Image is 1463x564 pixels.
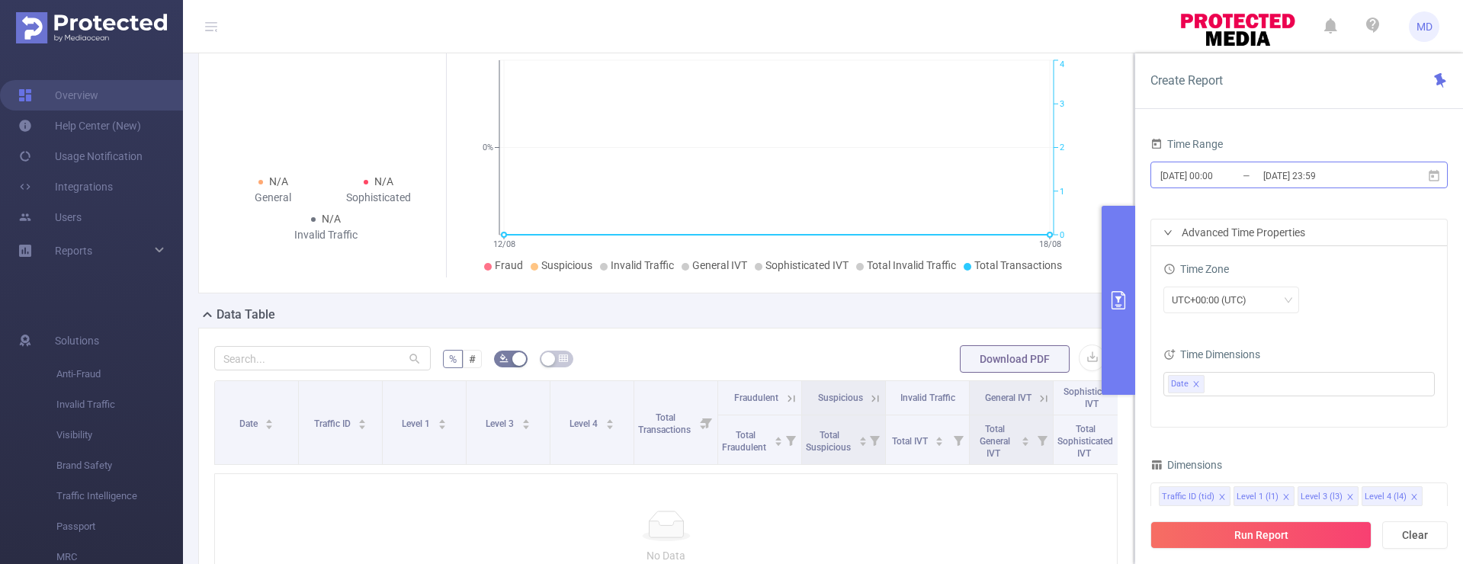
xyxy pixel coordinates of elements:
i: icon: caret-down [521,423,530,428]
button: Clear [1382,521,1448,549]
span: Time Dimensions [1163,348,1260,361]
i: icon: close [1282,493,1290,502]
i: icon: close [1192,380,1200,389]
span: # [469,353,476,365]
div: Sort [935,434,944,444]
tspan: 12/08 [493,239,515,249]
a: Overview [18,80,98,111]
i: icon: close [1410,493,1418,502]
div: icon: rightAdvanced Time Properties [1151,220,1447,245]
p: No Data [227,547,1105,564]
span: Reports [55,245,92,257]
span: Level 3 [486,418,516,429]
i: icon: down [1284,296,1293,306]
i: icon: caret-up [935,434,944,439]
input: Search... [214,346,431,370]
i: icon: caret-down [605,423,614,428]
span: General IVT [985,393,1031,403]
div: Sort [265,417,274,426]
div: Level 1 (l1) [1237,487,1279,507]
span: Time Zone [1163,263,1229,275]
i: icon: caret-up [265,417,274,421]
span: N/A [269,175,288,187]
i: icon: caret-down [265,423,274,428]
a: Users [18,202,82,232]
span: N/A [322,213,341,225]
i: icon: caret-up [1022,434,1030,439]
span: Traffic Intelligence [56,481,183,511]
div: Invalid Traffic [273,227,379,243]
input: End date [1262,165,1385,186]
i: Filter menu [1115,415,1137,464]
div: Sort [605,417,614,426]
i: icon: caret-up [858,434,867,439]
div: Traffic ID (tid) [1162,487,1214,507]
li: Level 3 (l3) [1298,486,1359,506]
span: Sophisticated IVT [765,259,849,271]
span: Traffic ID [314,418,353,429]
span: General IVT [692,259,747,271]
span: Suspicious [818,393,863,403]
span: Passport [56,511,183,542]
span: Total General IVT [980,424,1010,459]
div: Sort [1021,434,1030,444]
span: Invalid Traffic [900,393,955,403]
span: Total Fraudulent [722,430,768,453]
li: Date [1168,375,1205,393]
i: icon: close [1218,493,1226,502]
span: Level 4 [569,418,600,429]
span: Fraud [495,259,523,271]
div: Sort [521,417,531,426]
div: Sort [358,417,367,426]
div: Level 3 (l3) [1301,487,1343,507]
span: Level 1 [402,418,432,429]
i: icon: right [1163,228,1173,237]
a: Integrations [18,171,113,202]
h2: Data Table [217,306,275,324]
span: % [449,353,457,365]
button: Run Report [1150,521,1372,549]
i: icon: bg-colors [499,354,509,363]
span: Invalid Traffic [56,389,183,420]
i: icon: table [559,354,568,363]
i: icon: caret-up [605,417,614,421]
span: N/A [374,175,393,187]
span: Brand Safety [56,450,183,481]
li: Level 1 (l1) [1234,486,1295,506]
a: Reports [55,236,92,266]
span: Anti-Fraud [56,359,183,389]
span: MD [1416,11,1433,42]
a: Help Center (New) [18,111,141,141]
button: Download PDF [960,345,1070,373]
img: Protected Media [16,12,167,43]
span: Time Range [1150,138,1223,150]
tspan: 2 [1060,143,1064,153]
div: General [220,190,326,206]
i: icon: caret-down [358,423,367,428]
i: Filter menu [864,415,885,464]
i: icon: caret-up [358,417,367,421]
i: icon: caret-up [774,434,782,439]
div: Sort [858,434,868,444]
i: icon: caret-up [521,417,530,421]
tspan: 0% [483,143,493,153]
span: Total Suspicious [806,430,853,453]
span: Create Report [1150,73,1223,88]
span: Date [239,418,260,429]
span: Invalid Traffic [611,259,674,271]
i: Filter menu [1031,415,1053,464]
i: icon: caret-down [1022,440,1030,444]
i: Filter menu [696,381,717,464]
span: Visibility [56,420,183,450]
i: icon: caret-down [858,440,867,444]
span: Total IVT [892,436,930,447]
span: Fraudulent [734,393,778,403]
div: Sort [774,434,783,444]
span: Total Transactions [638,412,693,435]
tspan: 18/08 [1039,239,1061,249]
span: Sophisticated IVT [1064,386,1119,409]
a: Usage Notification [18,141,143,171]
li: Traffic ID (tid) [1159,486,1230,506]
div: UTC+00:00 (UTC) [1172,287,1257,312]
li: Level 4 (l4) [1362,486,1423,506]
